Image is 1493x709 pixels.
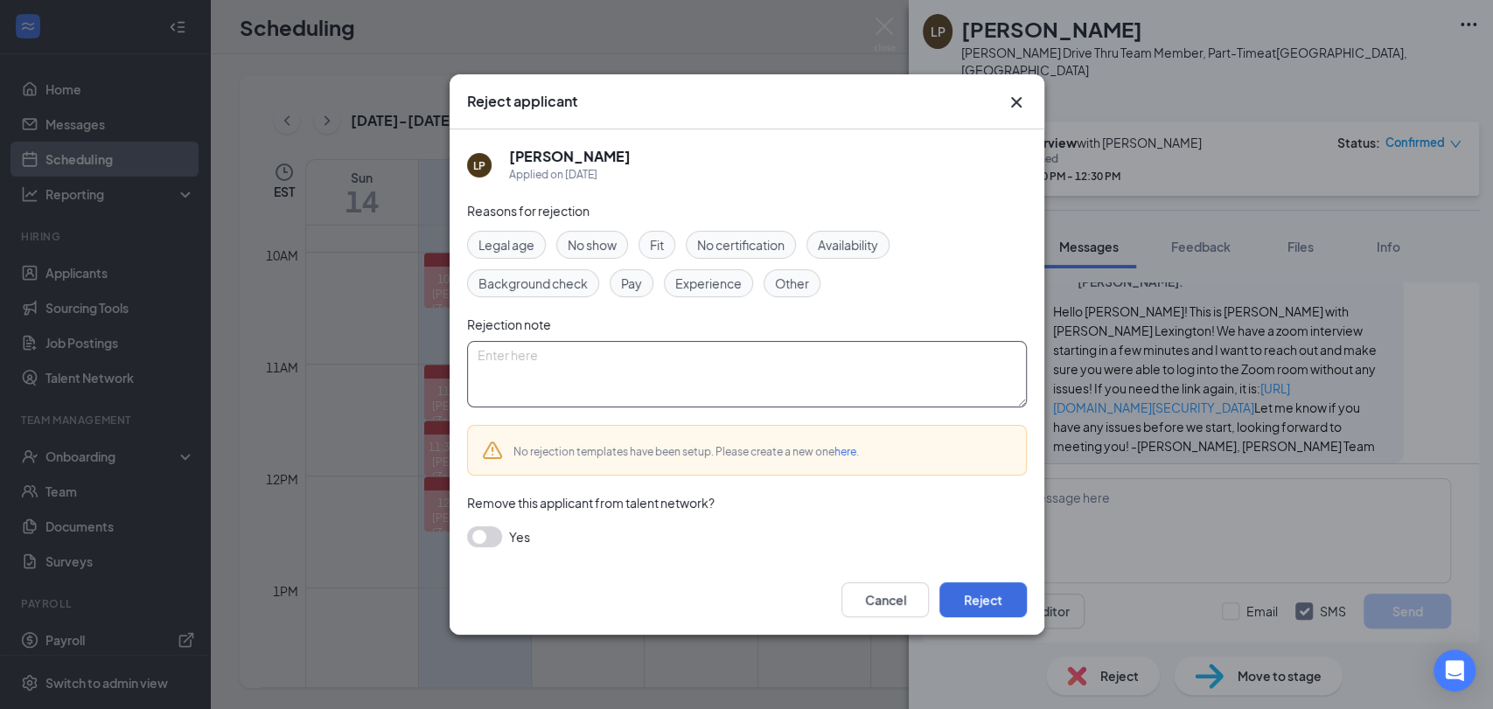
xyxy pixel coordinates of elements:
[482,440,503,461] svg: Warning
[568,235,617,254] span: No show
[473,158,485,173] div: LP
[834,445,856,458] a: here
[467,203,590,219] span: Reasons for rejection
[775,274,809,293] span: Other
[621,274,642,293] span: Pay
[478,274,588,293] span: Background check
[509,166,631,184] div: Applied on [DATE]
[467,495,715,511] span: Remove this applicant from talent network?
[939,582,1027,617] button: Reject
[478,235,534,254] span: Legal age
[1006,92,1027,113] svg: Cross
[697,235,785,254] span: No certification
[509,526,530,547] span: Yes
[818,235,878,254] span: Availability
[650,235,664,254] span: Fit
[467,92,577,111] h3: Reject applicant
[675,274,742,293] span: Experience
[1006,92,1027,113] button: Close
[513,445,859,458] span: No rejection templates have been setup. Please create a new one .
[841,582,929,617] button: Cancel
[467,316,551,332] span: Rejection note
[509,147,631,166] h5: [PERSON_NAME]
[1434,650,1476,692] div: Open Intercom Messenger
